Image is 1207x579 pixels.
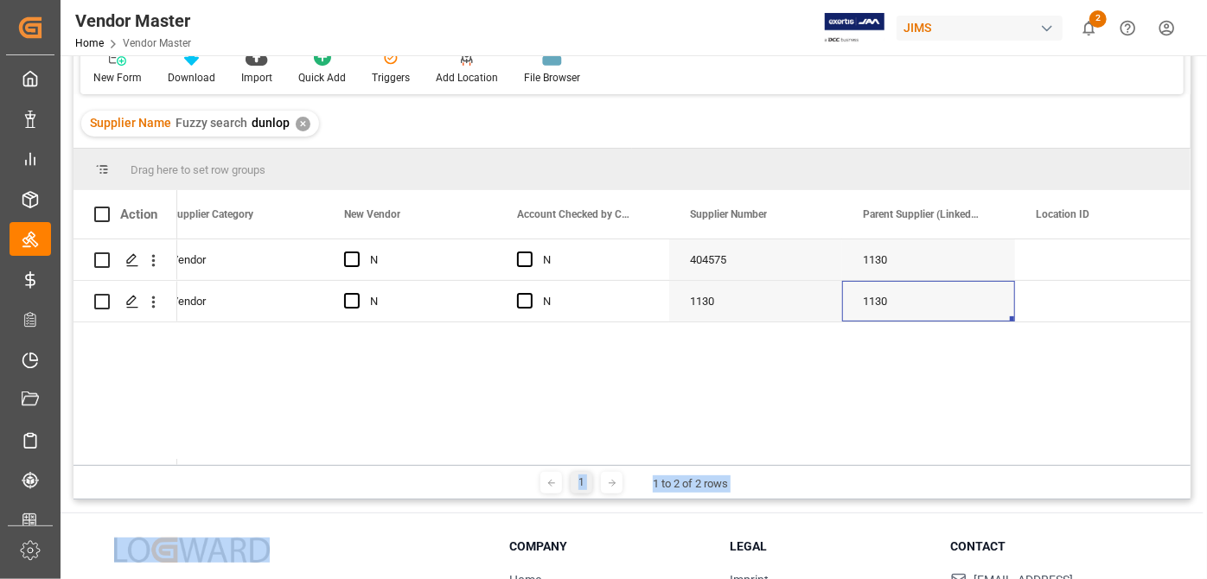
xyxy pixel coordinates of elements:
[75,37,104,49] a: Home
[524,70,580,86] div: File Browser
[842,239,1015,280] div: 1130
[168,70,215,86] div: Download
[131,163,265,176] span: Drag here to set row groups
[73,281,177,322] div: Press SPACE to select this row.
[90,116,171,130] span: Supplier Name
[436,70,498,86] div: Add Location
[372,70,410,86] div: Triggers
[509,538,708,556] h3: Company
[73,239,177,281] div: Press SPACE to select this row.
[176,116,247,130] span: Fuzzy search
[241,70,272,86] div: Import
[370,282,476,321] div: N
[171,282,303,321] div: Vendor
[296,117,310,131] div: ✕
[897,11,1070,44] button: JIMS
[571,472,592,493] div: 1
[669,281,842,321] div: 1130
[370,240,476,280] div: N
[114,538,270,563] img: Logward Logo
[344,208,400,220] span: New Vendor
[517,208,633,220] span: Account Checked by Compliance
[1070,9,1108,48] button: show 2 new notifications
[75,8,191,34] div: Vendor Master
[897,16,1063,41] div: JIMS
[842,281,1015,321] div: 1130
[252,116,290,130] span: dunlop
[1036,208,1089,220] span: Location ID
[1089,10,1107,28] span: 2
[120,207,157,222] div: Action
[93,70,142,86] div: New Form
[731,538,929,556] h3: Legal
[1108,9,1147,48] button: Help Center
[951,538,1150,556] h3: Contact
[825,13,884,43] img: Exertis%20JAM%20-%20Email%20Logo.jpg_1722504956.jpg
[653,475,728,493] div: 1 to 2 of 2 rows
[863,208,979,220] span: Parent Supplier (Linked to SKU)
[171,240,303,280] div: Vendor
[543,240,648,280] div: N
[298,70,346,86] div: Quick Add
[543,282,648,321] div: N
[669,239,842,280] div: 404575
[690,208,767,220] span: Supplier Number
[171,208,253,220] span: Supplier Category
